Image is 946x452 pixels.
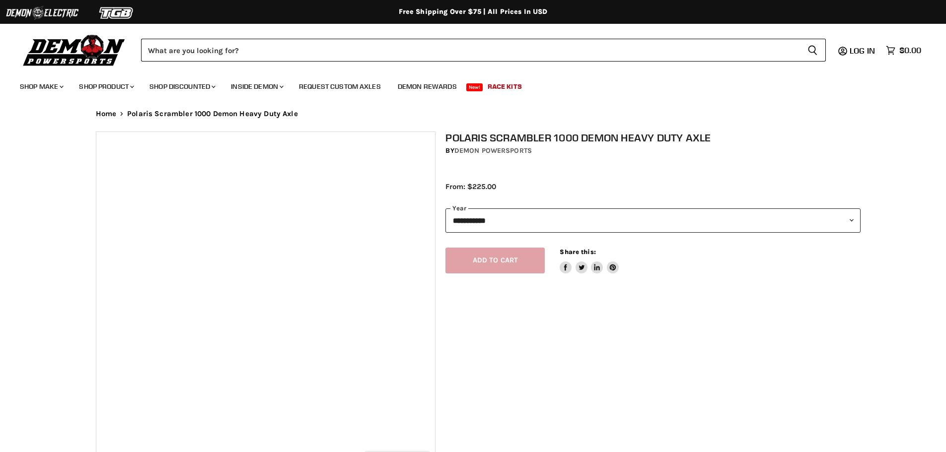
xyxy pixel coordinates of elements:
[466,83,483,91] span: New!
[76,110,871,118] nav: Breadcrumbs
[480,76,529,97] a: Race Kits
[845,46,881,55] a: Log in
[76,7,871,16] div: Free Shipping Over $75 | All Prices In USD
[454,146,532,155] a: Demon Powersports
[5,3,79,22] img: Demon Electric Logo 2
[445,182,496,191] span: From: $225.00
[850,46,875,56] span: Log in
[445,208,861,233] select: year
[141,39,800,62] input: Search
[560,248,595,256] span: Share this:
[445,145,861,156] div: by
[79,3,154,22] img: TGB Logo 2
[390,76,464,97] a: Demon Rewards
[141,39,826,62] form: Product
[445,131,861,144] h1: Polaris Scrambler 1000 Demon Heavy Duty Axle
[800,39,826,62] button: Search
[96,110,117,118] a: Home
[12,72,919,97] ul: Main menu
[12,76,70,97] a: Shop Make
[223,76,290,97] a: Inside Demon
[72,76,140,97] a: Shop Product
[291,76,388,97] a: Request Custom Axles
[127,110,298,118] span: Polaris Scrambler 1000 Demon Heavy Duty Axle
[20,32,129,67] img: Demon Powersports
[899,46,921,55] span: $0.00
[881,43,926,58] a: $0.00
[560,248,619,274] aside: Share this:
[142,76,221,97] a: Shop Discounted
